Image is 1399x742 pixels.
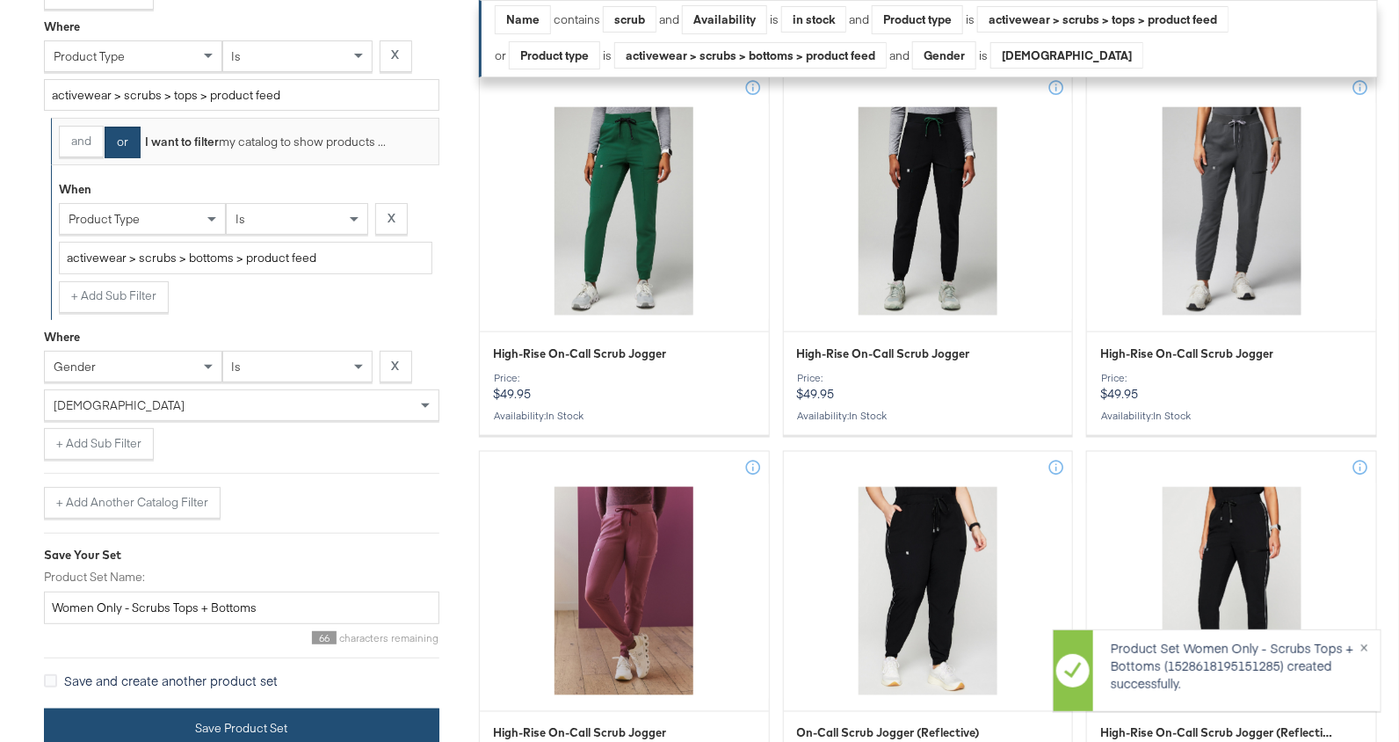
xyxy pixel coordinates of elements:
[873,6,962,33] div: Product type
[600,47,614,64] div: is
[1100,372,1363,402] p: $49.95
[54,359,96,375] span: gender
[392,358,400,375] strong: X
[59,242,432,274] input: Enter a value for your filter
[604,6,656,33] div: scrub
[913,42,975,69] div: Gender
[659,5,846,34] div: and
[44,18,80,35] div: Where
[54,48,125,64] span: product type
[889,41,1143,70] div: and
[64,672,278,689] span: Save and create another product set
[551,11,603,28] div: contains
[44,428,154,460] button: + Add Sub Filter
[44,547,439,564] div: Save Your Set
[767,11,781,28] div: is
[797,725,980,742] span: On-Call Scrub Jogger (Reflective)
[493,372,756,384] div: Price:
[493,410,756,422] div: Availability :
[44,329,80,346] div: Where
[683,6,766,33] div: Availability
[510,42,599,69] div: Product type
[849,5,1229,34] div: and
[44,569,439,586] label: Product Set Name:
[782,6,845,33] div: in stock
[44,79,439,112] input: Enter a value for your filter
[797,410,1060,422] div: Availability :
[495,41,887,70] div: or
[375,203,408,235] button: X
[615,42,886,69] div: activewear > scrubs > bottoms > product feed
[312,631,337,644] span: 66
[59,126,104,157] button: and
[232,48,242,64] span: is
[1100,372,1363,384] div: Price:
[44,487,221,519] button: + Add Another Catalog Filter
[546,409,584,422] span: in stock
[236,211,245,227] span: is
[380,40,412,72] button: X
[380,351,412,382] button: X
[69,211,140,227] span: product type
[44,631,439,644] div: characters remaining
[1153,409,1191,422] span: in stock
[978,6,1228,33] div: activewear > scrubs > tops > product feed
[797,372,1060,402] p: $49.95
[145,134,219,149] strong: I want to filter
[991,42,1142,69] div: [DEMOGRAPHIC_DATA]
[1100,346,1273,362] span: High-Rise On-Call Scrub Jogger
[1100,725,1337,742] span: High-Rise On-Call Scrub Jogger (Reflective)
[496,6,550,33] div: Name
[976,47,990,64] div: is
[232,359,242,375] span: is
[140,134,386,150] div: my catalog to show products ...
[797,346,970,362] span: High-Rise On-Call Scrub Jogger
[59,281,169,313] button: + Add Sub Filter
[963,11,977,28] div: is
[59,181,91,198] div: When
[493,372,756,402] p: $49.95
[493,346,666,362] span: High-Rise On-Call Scrub Jogger
[388,210,395,227] strong: X
[797,372,1060,384] div: Price:
[105,127,141,158] button: or
[1100,410,1363,422] div: Availability :
[493,725,666,742] span: High-Rise On-Call Scrub Jogger
[44,592,439,624] input: Give your set a descriptive name
[54,397,185,413] span: [DEMOGRAPHIC_DATA]
[392,47,400,63] strong: X
[850,409,888,422] span: in stock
